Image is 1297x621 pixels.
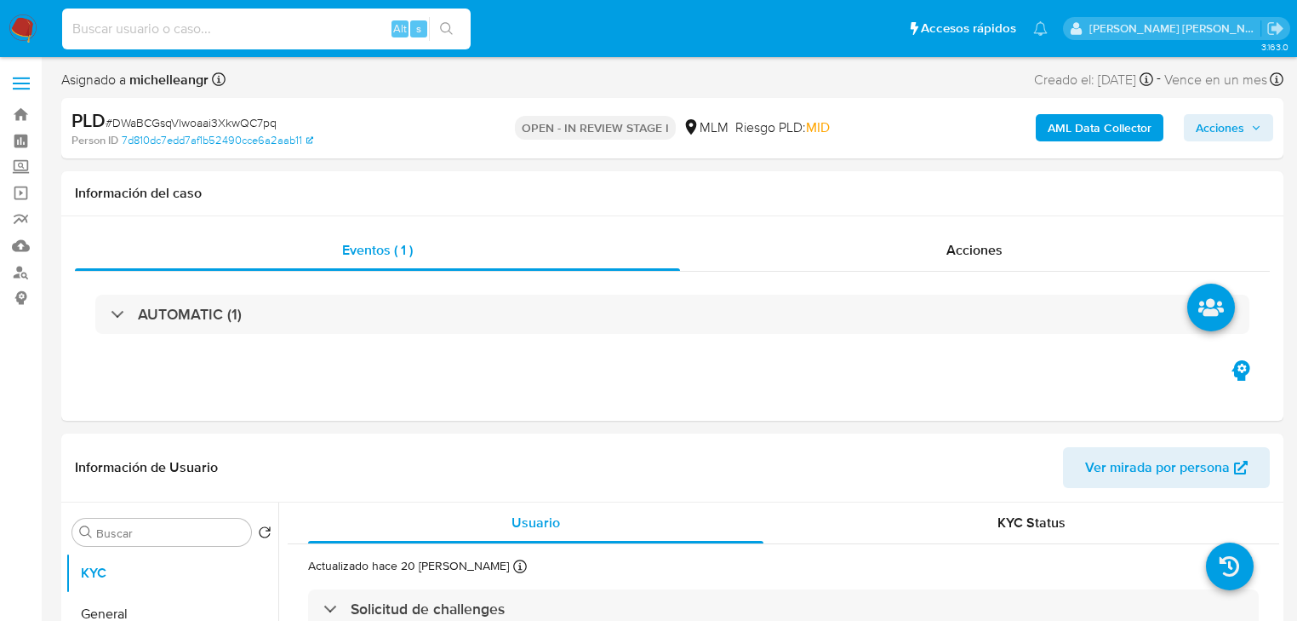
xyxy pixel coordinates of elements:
[1036,114,1163,141] button: AML Data Collector
[351,600,505,618] h3: Solicitud de challenges
[126,70,209,89] b: michelleangr
[75,185,1270,202] h1: Información del caso
[1089,20,1261,37] p: michelleangelica.rodriguez@mercadolibre.com.mx
[1033,21,1048,36] a: Notificaciones
[138,305,242,324] h3: AUTOMATIC (1)
[735,118,830,137] span: Riesgo PLD:
[71,106,106,134] b: PLD
[1196,114,1244,141] span: Acciones
[75,459,218,476] h1: Información de Usuario
[1034,68,1153,91] div: Creado el: [DATE]
[429,17,464,41] button: search-icon
[1266,20,1284,37] a: Salir
[1164,71,1267,89] span: Vence en un mes
[79,526,93,539] button: Buscar
[1184,114,1273,141] button: Acciones
[806,118,830,137] span: MID
[71,133,118,148] b: Person ID
[511,513,560,532] span: Usuario
[683,118,728,137] div: MLM
[95,295,1249,334] div: AUTOMATIC (1)
[122,133,313,148] a: 7d810dc7edd7af1b52490cce6a2aab11
[61,71,209,89] span: Asignado a
[393,20,407,37] span: Alt
[342,240,413,260] span: Eventos ( 1 )
[258,526,271,544] button: Volver al orden por defecto
[1048,114,1151,141] b: AML Data Collector
[308,558,509,574] p: Actualizado hace 20 [PERSON_NAME]
[1157,68,1161,91] span: -
[62,18,471,40] input: Buscar usuario o caso...
[997,513,1066,532] span: KYC Status
[946,240,1003,260] span: Acciones
[1063,447,1270,488] button: Ver mirada por persona
[96,526,244,541] input: Buscar
[1085,447,1230,488] span: Ver mirada por persona
[921,20,1016,37] span: Accesos rápidos
[106,114,277,131] span: # DWaBCGsqVlwoaai3XkwQC7pq
[416,20,421,37] span: s
[66,553,278,594] button: KYC
[515,116,676,140] p: OPEN - IN REVIEW STAGE I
